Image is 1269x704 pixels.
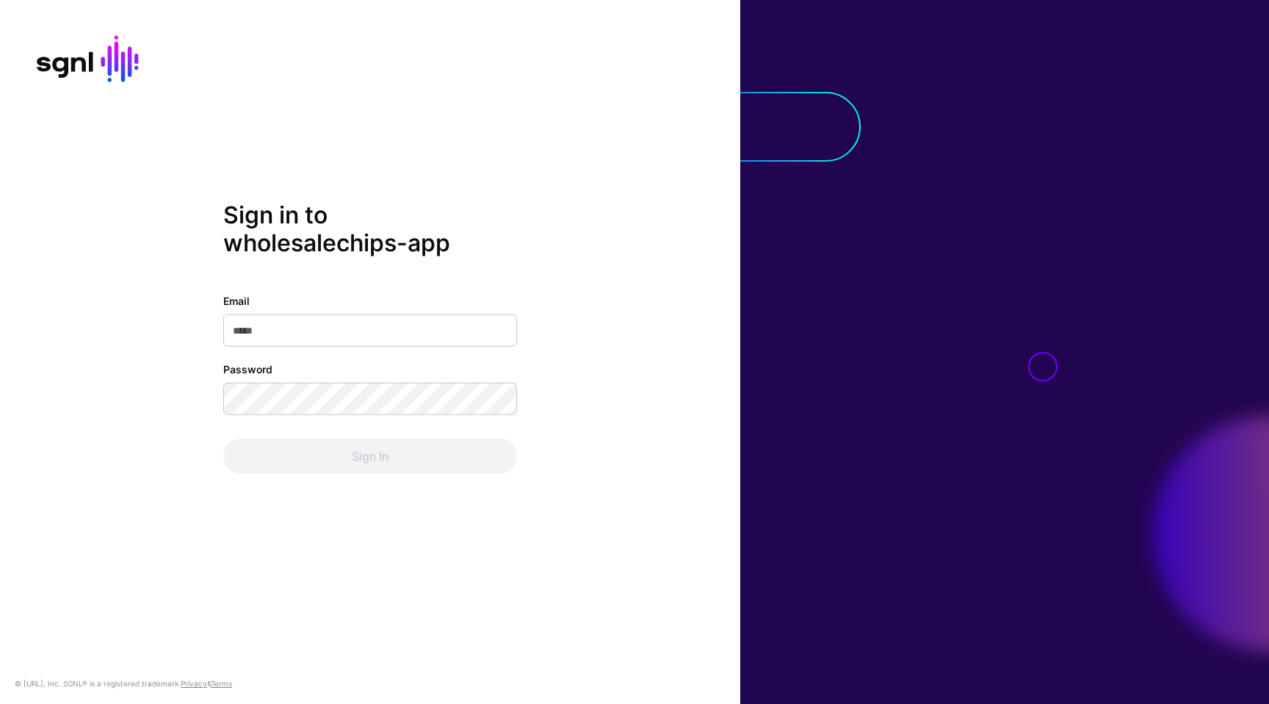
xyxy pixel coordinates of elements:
[181,679,207,688] a: Privacy
[223,361,272,376] label: Password
[211,679,232,688] a: Terms
[223,292,250,308] label: Email
[15,678,232,689] div: © [URL], Inc. SGNL® is a registered trademark. &
[223,201,517,258] h2: Sign in to wholesalechips-app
